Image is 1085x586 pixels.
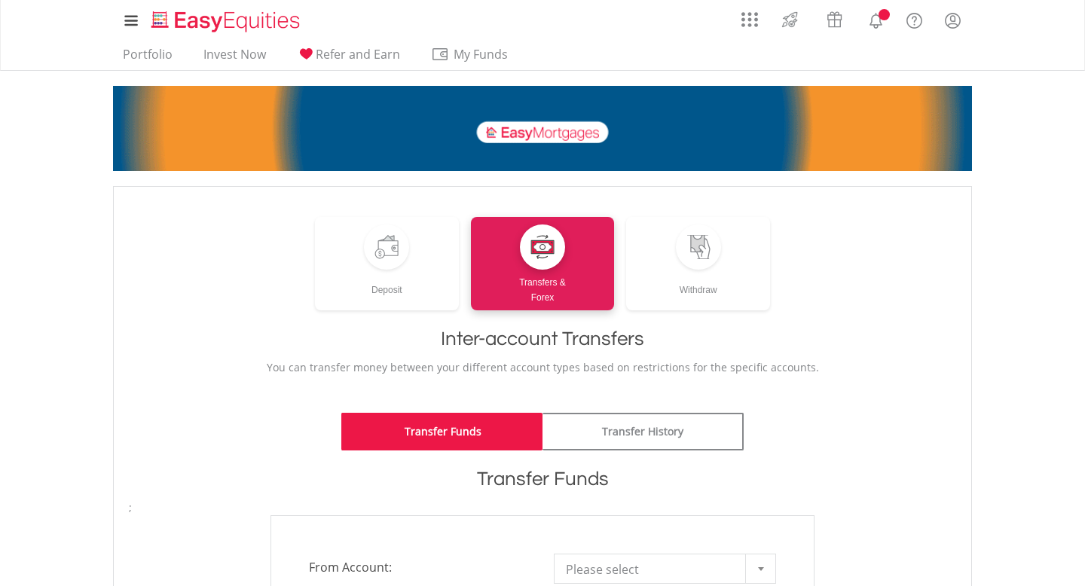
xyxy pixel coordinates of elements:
a: Notifications [857,4,895,34]
a: Transfer Funds [341,413,542,450]
span: From Account: [298,554,542,581]
span: My Funds [431,44,530,64]
span: Refer and Earn [316,46,400,63]
h1: Inter-account Transfers [129,325,956,353]
img: EasyMortage Promotion Banner [113,86,972,171]
a: Transfers &Forex [471,217,615,310]
a: Portfolio [117,47,179,70]
div: Withdraw [626,270,770,298]
a: AppsGrid [732,4,768,28]
div: Deposit [315,270,459,298]
img: grid-menu-icon.svg [741,11,758,28]
img: vouchers-v2.svg [822,8,847,32]
h1: Transfer Funds [129,465,956,493]
a: Invest Now [197,47,272,70]
a: Refer and Earn [291,47,406,70]
div: Transfers & Forex [471,270,615,305]
a: Transfer History [542,413,744,450]
a: Vouchers [812,4,857,32]
img: thrive-v2.svg [778,8,802,32]
a: Home page [145,4,306,34]
a: FAQ's and Support [895,4,934,34]
p: You can transfer money between your different account types based on restrictions for the specifi... [129,360,956,375]
a: My Profile [934,4,972,37]
a: Deposit [315,217,459,310]
img: EasyEquities_Logo.png [148,9,306,34]
span: Please select [566,554,741,584]
a: Withdraw [626,217,770,310]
